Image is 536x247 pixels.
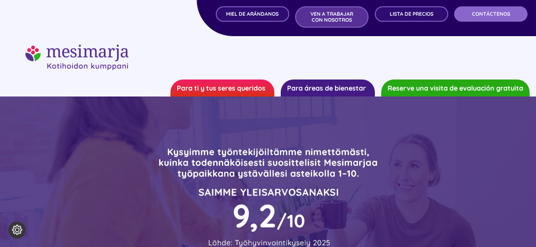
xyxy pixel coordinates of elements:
font: VEN A TRABAJAR CON NOSOTROS [310,11,353,23]
a: Para ti y tus seres queridos [170,79,274,97]
button: Configuración de cookies [8,221,25,238]
a: Para áreas de bienestar [281,79,375,97]
font: Reserve una visita de evaluación gratuita [388,84,523,92]
font: CONTÁCTENOS [472,11,510,17]
font: Lista de precios [390,11,433,17]
font: Para ti y tus seres queridos [177,84,265,92]
a: VEN A TRABAJAR CON NOSOTROS [295,6,368,28]
font: Para áreas de bienestar [287,84,366,92]
a: MIEL DE ARÁNDANOS [216,6,289,22]
a: tu baya de miel [25,43,128,54]
img: Socio de cuidado del hogar Honeyberry [25,45,128,70]
a: Reserve una visita de evaluación gratuita [381,79,530,97]
font: MIEL DE ARÁNDANOS [226,11,279,17]
a: CONTÁCTENOS [454,6,528,22]
a: Lista de precios [375,6,448,22]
